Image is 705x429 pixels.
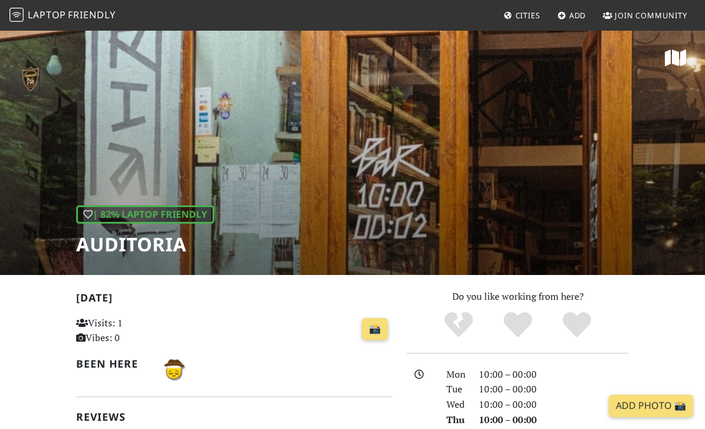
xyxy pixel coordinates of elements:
h2: Reviews [76,411,393,423]
a: 📸 [362,318,388,340]
div: 10:00 – 00:00 [472,382,636,397]
div: 10:00 – 00:00 [472,367,636,382]
span: Laptop [28,8,66,21]
img: 3609-basel.jpg [159,355,187,384]
span: Cities [515,10,540,21]
div: Yes [488,310,547,340]
div: Thu [439,412,472,428]
a: LaptopFriendly LaptopFriendly [9,5,116,26]
span: Join Community [615,10,687,21]
a: Join Community [598,5,692,26]
div: Tue [439,382,472,397]
h2: Been here [76,358,145,370]
a: Add [553,5,591,26]
a: Cities [499,5,545,26]
a: Add Photo 📸 [609,395,693,417]
span: Friendly [68,8,115,21]
h2: [DATE] [76,292,393,309]
div: Mon [439,367,472,382]
img: LaptopFriendly [9,8,24,22]
div: 10:00 – 00:00 [472,397,636,412]
div: No [429,310,488,340]
span: Basel B [159,362,187,375]
p: Visits: 1 Vibes: 0 [76,316,172,346]
span: Add [569,10,586,21]
p: Do you like working from here? [407,289,629,304]
div: 10:00 – 00:00 [472,412,636,428]
div: Wed [439,397,472,412]
div: | 82% Laptop Friendly [76,205,214,224]
div: Definitely! [547,310,606,340]
h1: Auditoria [76,233,214,256]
